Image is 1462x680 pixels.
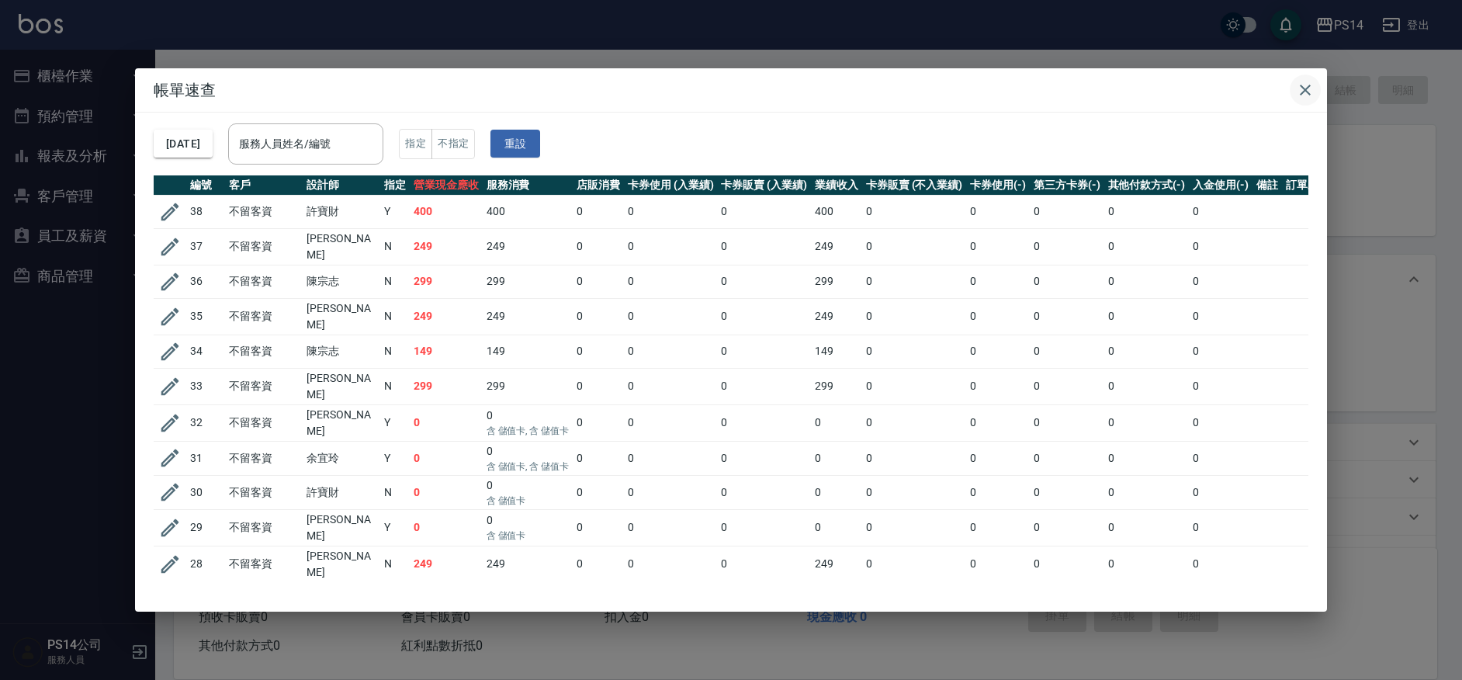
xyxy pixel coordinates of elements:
[186,298,225,335] td: 35
[1189,298,1252,335] td: 0
[717,404,811,441] td: 0
[380,265,410,298] td: N
[811,265,862,298] td: 299
[1030,441,1104,475] td: 0
[303,298,380,335] td: [PERSON_NAME]
[380,475,410,509] td: N
[303,509,380,546] td: [PERSON_NAME]
[573,441,624,475] td: 0
[135,68,1327,112] h2: 帳單速查
[966,368,1030,404] td: 0
[624,175,718,196] th: 卡券使用 (入業績)
[1104,441,1190,475] td: 0
[483,298,573,335] td: 249
[186,509,225,546] td: 29
[410,175,483,196] th: 營業現金應收
[624,441,718,475] td: 0
[624,265,718,298] td: 0
[483,475,573,509] td: 0
[862,195,966,228] td: 0
[380,298,410,335] td: N
[380,441,410,475] td: Y
[717,175,811,196] th: 卡券販賣 (入業績)
[1104,546,1190,582] td: 0
[483,228,573,265] td: 249
[717,441,811,475] td: 0
[225,368,303,404] td: 不留客資
[1189,335,1252,368] td: 0
[410,441,483,475] td: 0
[966,441,1030,475] td: 0
[483,441,573,475] td: 0
[862,335,966,368] td: 0
[1189,195,1252,228] td: 0
[186,441,225,475] td: 31
[811,228,862,265] td: 249
[487,424,570,438] p: 含 儲值卡, 含 儲值卡
[1189,228,1252,265] td: 0
[1030,335,1104,368] td: 0
[380,546,410,582] td: N
[1104,195,1190,228] td: 0
[717,265,811,298] td: 0
[410,228,483,265] td: 249
[303,441,380,475] td: 余宜玲
[303,368,380,404] td: [PERSON_NAME]
[225,441,303,475] td: 不留客資
[717,298,811,335] td: 0
[624,228,718,265] td: 0
[1104,175,1190,196] th: 其他付款方式(-)
[186,265,225,298] td: 36
[483,265,573,298] td: 299
[1189,404,1252,441] td: 0
[966,298,1030,335] td: 0
[1030,298,1104,335] td: 0
[811,546,862,582] td: 249
[624,368,718,404] td: 0
[225,509,303,546] td: 不留客資
[966,335,1030,368] td: 0
[862,441,966,475] td: 0
[862,546,966,582] td: 0
[487,460,570,474] p: 含 儲值卡, 含 儲值卡
[1104,509,1190,546] td: 0
[862,175,966,196] th: 卡券販賣 (不入業績)
[186,335,225,368] td: 34
[624,475,718,509] td: 0
[1030,546,1104,582] td: 0
[1104,368,1190,404] td: 0
[483,175,573,196] th: 服務消費
[624,509,718,546] td: 0
[380,509,410,546] td: Y
[1189,265,1252,298] td: 0
[811,195,862,228] td: 400
[573,195,624,228] td: 0
[380,228,410,265] td: N
[811,368,862,404] td: 299
[811,441,862,475] td: 0
[1189,509,1252,546] td: 0
[717,228,811,265] td: 0
[1030,175,1104,196] th: 第三方卡券(-)
[1104,298,1190,335] td: 0
[573,368,624,404] td: 0
[573,228,624,265] td: 0
[1104,475,1190,509] td: 0
[1030,368,1104,404] td: 0
[862,228,966,265] td: 0
[483,368,573,404] td: 299
[483,404,573,441] td: 0
[225,404,303,441] td: 不留客資
[399,129,432,159] button: 指定
[303,546,380,582] td: [PERSON_NAME]
[717,475,811,509] td: 0
[717,368,811,404] td: 0
[483,335,573,368] td: 149
[811,475,862,509] td: 0
[573,265,624,298] td: 0
[811,509,862,546] td: 0
[573,298,624,335] td: 0
[966,228,1030,265] td: 0
[1030,404,1104,441] td: 0
[225,335,303,368] td: 不留客資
